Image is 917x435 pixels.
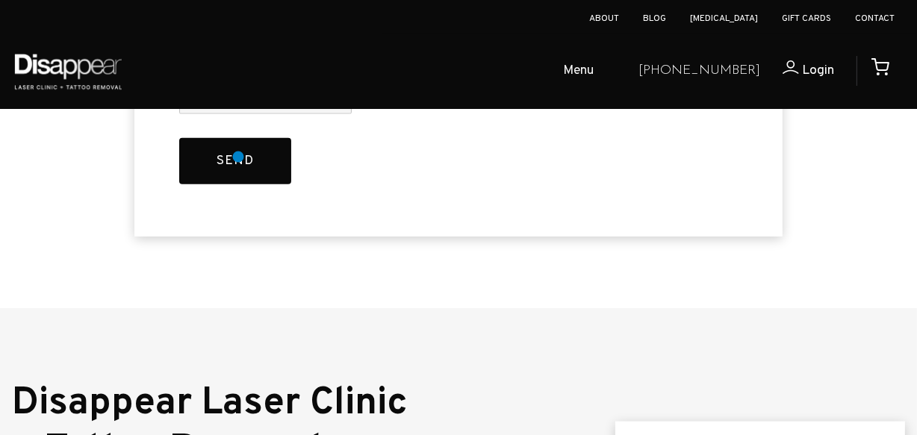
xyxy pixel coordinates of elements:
a: [MEDICAL_DATA] [690,13,758,25]
button: Send [179,138,291,185]
img: Disappear - Laser Clinic and Tattoo Removal Services in Sydney, Australia [11,45,125,98]
span: Menu [563,60,594,82]
a: Blog [643,13,666,25]
a: Gift Cards [782,13,831,25]
a: Menu [511,48,627,96]
a: Login [760,60,834,82]
span: Login [802,62,834,79]
a: Contact [855,13,895,25]
ul: Open Mobile Menu [136,48,627,96]
a: [PHONE_NUMBER] [638,60,760,82]
a: About [589,13,619,25]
